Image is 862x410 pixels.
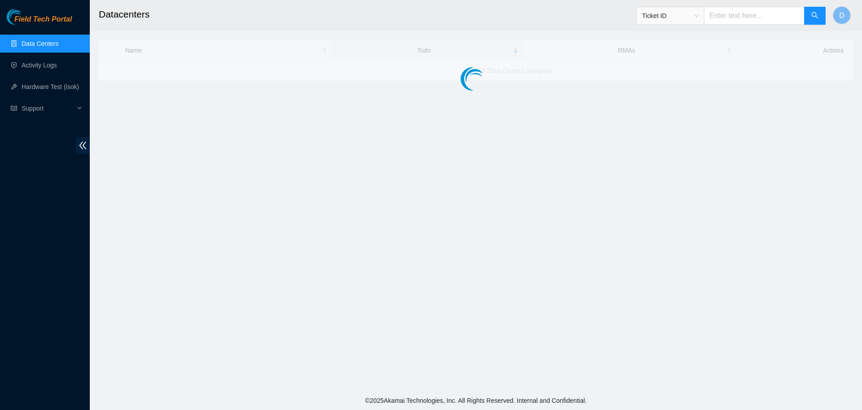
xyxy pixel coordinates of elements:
a: Data Centers [22,40,58,47]
span: Support [22,99,75,117]
button: D [833,6,851,24]
span: search [811,12,818,20]
img: Akamai Technologies [7,9,45,25]
footer: © 2025 Akamai Technologies, Inc. All Rights Reserved. Internal and Confidential. [90,391,862,410]
a: Activity Logs [22,62,57,69]
a: Hardware Test (isok) [22,83,79,90]
span: Field Tech Portal [14,15,72,24]
input: Enter text here... [704,7,805,25]
button: search [804,7,826,25]
span: double-left [76,137,90,154]
span: Ticket ID [642,9,699,22]
span: read [11,105,17,111]
a: Akamai TechnologiesField Tech Portal [7,16,72,28]
span: D [839,10,844,21]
